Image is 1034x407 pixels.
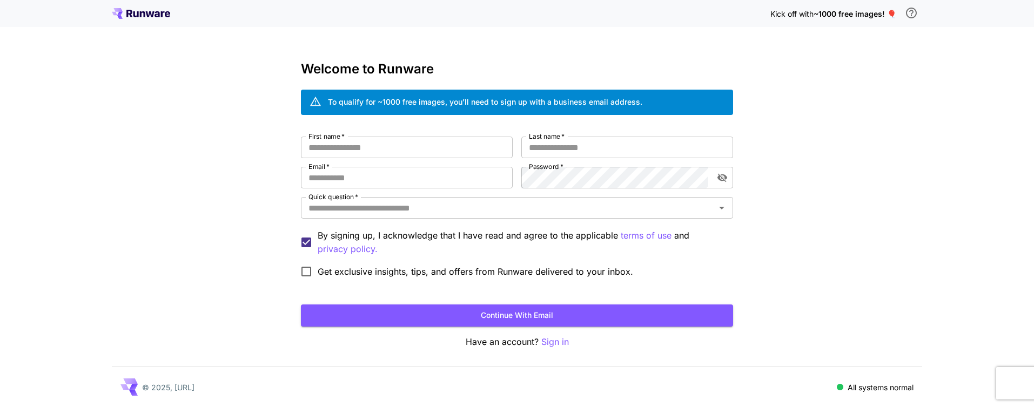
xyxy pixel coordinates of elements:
p: By signing up, I acknowledge that I have read and agree to the applicable and [318,229,724,256]
label: Password [529,162,563,171]
label: First name [308,132,345,141]
label: Last name [529,132,565,141]
button: Continue with email [301,304,733,327]
span: Kick off with [770,9,814,18]
p: © 2025, [URL] [142,382,194,393]
button: Open [714,200,729,215]
p: All systems normal [848,382,914,393]
label: Email [308,162,330,171]
button: toggle password visibility [713,168,732,187]
button: By signing up, I acknowledge that I have read and agree to the applicable and privacy policy. [621,229,672,242]
label: Quick question [308,192,358,201]
h3: Welcome to Runware [301,62,733,77]
p: terms of use [621,229,672,242]
p: Have an account? [301,335,733,349]
button: By signing up, I acknowledge that I have read and agree to the applicable terms of use and [318,242,378,256]
button: Sign in [541,335,569,349]
span: Get exclusive insights, tips, and offers from Runware delivered to your inbox. [318,265,633,278]
p: privacy policy. [318,242,378,256]
div: To qualify for ~1000 free images, you’ll need to sign up with a business email address. [328,96,642,107]
span: ~1000 free images! 🎈 [814,9,896,18]
button: In order to qualify for free credit, you need to sign up with a business email address and click ... [901,2,922,24]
